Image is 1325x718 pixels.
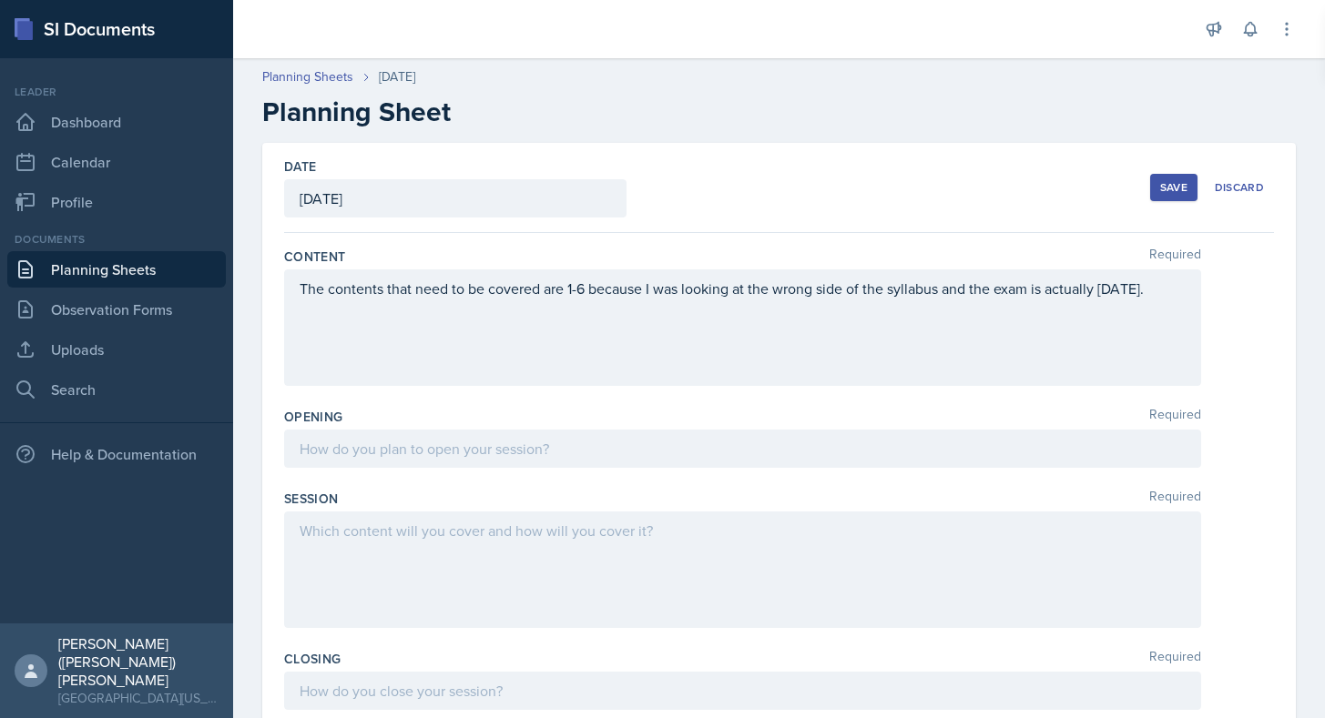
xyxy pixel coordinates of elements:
div: Save [1160,180,1187,195]
div: Help & Documentation [7,436,226,472]
a: Calendar [7,144,226,180]
span: Required [1149,408,1201,426]
div: [PERSON_NAME] ([PERSON_NAME]) [PERSON_NAME] [58,634,219,689]
a: Observation Forms [7,291,226,328]
label: Opening [284,408,342,426]
a: Profile [7,184,226,220]
div: Documents [7,231,226,248]
button: Save [1150,174,1198,201]
span: Required [1149,490,1201,508]
span: Required [1149,650,1201,668]
label: Session [284,490,338,508]
h2: Planning Sheet [262,96,1296,128]
p: The contents that need to be covered are 1-6 because I was looking at the wrong side of the sylla... [300,278,1186,299]
label: Date [284,157,316,176]
a: Planning Sheets [262,67,353,86]
label: Closing [284,650,341,668]
a: Uploads [7,331,226,368]
a: Search [7,371,226,408]
a: Dashboard [7,104,226,140]
label: Content [284,248,345,266]
div: [DATE] [379,67,415,86]
div: [GEOGRAPHIC_DATA][US_STATE] [58,689,219,707]
button: Discard [1205,174,1274,201]
a: Planning Sheets [7,251,226,288]
div: Leader [7,84,226,100]
div: Discard [1215,180,1264,195]
span: Required [1149,248,1201,266]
